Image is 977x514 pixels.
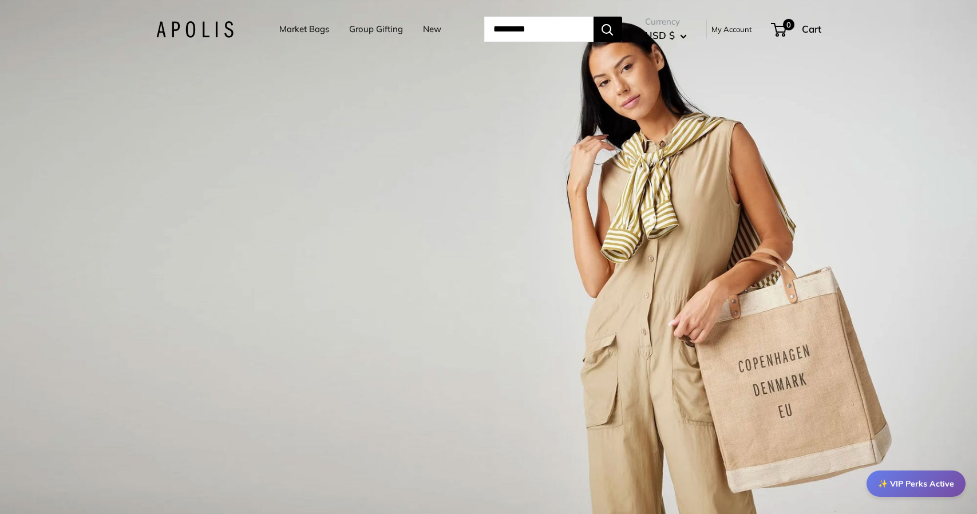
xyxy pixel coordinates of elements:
span: USD $ [645,29,675,41]
button: USD $ [645,26,687,45]
button: Search [594,17,622,42]
img: Apolis [156,21,234,38]
input: Search... [484,17,594,42]
span: 0 [782,19,794,30]
a: My Account [711,22,752,36]
a: Group Gifting [349,21,403,37]
a: Market Bags [279,21,329,37]
span: Cart [802,23,821,35]
a: 0 Cart [772,20,821,38]
span: Currency [645,14,687,30]
div: ✨ VIP Perks Active [867,470,966,497]
a: New [423,21,441,37]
